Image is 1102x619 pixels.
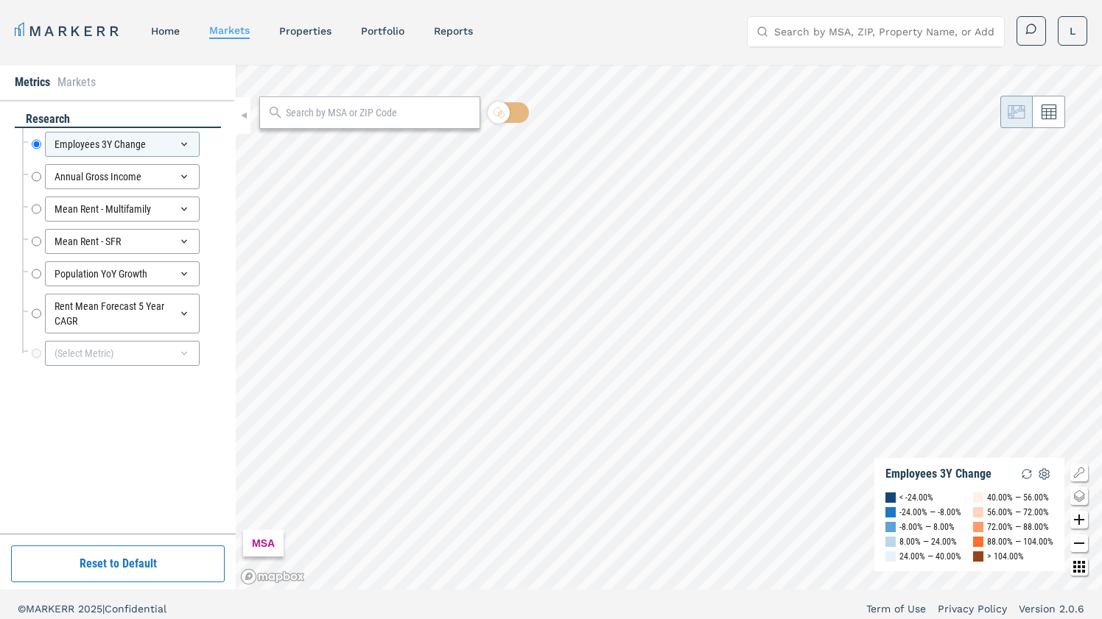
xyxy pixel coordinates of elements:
[987,505,1049,520] div: 56.00% — 72.00%
[57,74,96,91] li: Markets
[1070,558,1088,576] button: Other options map button
[1070,464,1088,481] button: Show/Hide Legend Map Button
[45,229,200,254] div: Mean Rent - SFR
[45,261,200,286] div: Population YoY Growth
[434,25,473,37] a: reports
[938,601,1007,616] a: Privacy Policy
[885,467,992,481] div: Employees 3Y Change
[899,534,957,549] div: 8.00% — 24.00%
[151,25,180,37] a: home
[279,25,331,37] a: properties
[78,603,105,615] span: 2025 |
[18,603,26,615] span: ©
[240,568,305,585] a: Mapbox logo
[987,534,1053,549] div: 88.00% — 104.00%
[1018,465,1036,483] img: Reload Legend
[361,25,404,37] a: Portfolio
[774,17,995,46] input: Search by MSA, ZIP, Property Name, or Address
[987,520,1049,534] div: 72.00% — 88.00%
[1070,511,1088,528] button: Zoom in map button
[15,74,50,91] li: Metrics
[45,294,200,333] div: Rent Mean Forecast 5 Year CAGR
[866,601,926,616] a: Term of Use
[1036,465,1053,483] img: Settings
[286,105,472,121] input: Search by MSA or ZIP Code
[105,603,166,615] span: Confidential
[1019,601,1084,616] a: Version 2.0.6
[899,520,955,534] div: -8.00% — 8.00%
[45,164,200,189] div: Annual Gross Income
[26,603,78,615] span: MARKERR
[1070,534,1088,552] button: Zoom out map button
[987,549,1024,564] div: > 104.00%
[899,549,961,564] div: 24.00% — 40.00%
[45,341,200,366] div: (Select Metric)
[15,21,122,41] a: MARKERR
[209,24,250,36] a: markets
[45,197,200,222] div: Mean Rent - Multifamily
[15,111,221,128] div: research
[899,490,933,505] div: < -24.00%
[1058,16,1087,46] button: L
[45,132,200,157] div: Employees 3Y Change
[987,490,1049,505] div: 40.00% — 56.00%
[899,505,961,520] div: -24.00% — -8.00%
[243,530,284,556] div: MSA
[1070,487,1088,505] button: Change style map button
[236,65,1102,590] canvas: Map
[1070,24,1075,38] span: L
[11,545,225,582] button: Reset to Default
